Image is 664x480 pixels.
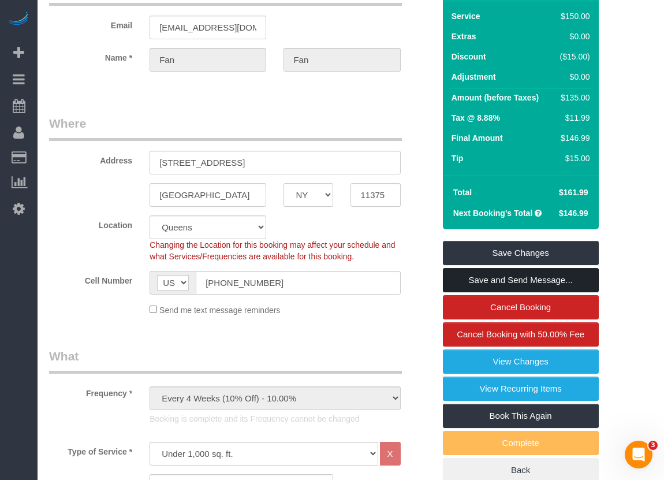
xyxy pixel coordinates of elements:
div: $0.00 [555,71,590,83]
span: Cancel Booking with 50.00% Fee [457,329,584,339]
span: Send me text message reminders [159,306,280,315]
a: View Changes [443,349,599,374]
div: $11.99 [555,112,590,124]
iframe: Intercom live chat [625,441,652,468]
div: $135.00 [555,92,590,103]
label: Email [40,16,141,31]
label: Discount [452,51,486,62]
label: Amount (before Taxes) [452,92,539,103]
label: Adjustment [452,71,496,83]
input: Zip Code [350,183,400,207]
label: Address [40,151,141,166]
a: Save Changes [443,241,599,265]
label: Final Amount [452,132,503,144]
input: First Name [150,48,266,72]
label: Service [452,10,480,22]
label: Type of Service * [40,442,141,457]
label: Name * [40,48,141,64]
input: Email [150,16,266,39]
label: Extras [452,31,476,42]
label: Location [40,215,141,231]
label: Tip [452,152,464,164]
span: $146.99 [559,209,588,218]
a: Cancel Booking with 50.00% Fee [443,322,599,347]
a: Cancel Booking [443,295,599,319]
div: $150.00 [555,10,590,22]
legend: Where [49,115,402,141]
input: Cell Number [196,271,400,295]
label: Frequency * [40,384,141,399]
a: Save and Send Message... [443,268,599,292]
span: Changing the Location for this booking may affect your schedule and what Services/Frequencies are... [150,240,395,261]
img: Automaid Logo [7,12,30,28]
input: Last Name [283,48,400,72]
strong: Total [453,188,472,197]
label: Cell Number [40,271,141,286]
strong: Next Booking's Total [453,209,533,218]
a: Book This Again [443,404,599,428]
span: 3 [648,441,658,450]
p: Booking is complete and its Frequency cannot be changed [150,413,400,425]
div: ($15.00) [555,51,590,62]
input: City [150,183,266,207]
span: $161.99 [559,188,588,197]
label: Tax @ 8.88% [452,112,500,124]
a: View Recurring Items [443,377,599,401]
div: $15.00 [555,152,590,164]
div: $146.99 [555,132,590,144]
div: $0.00 [555,31,590,42]
legend: What [49,348,402,374]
